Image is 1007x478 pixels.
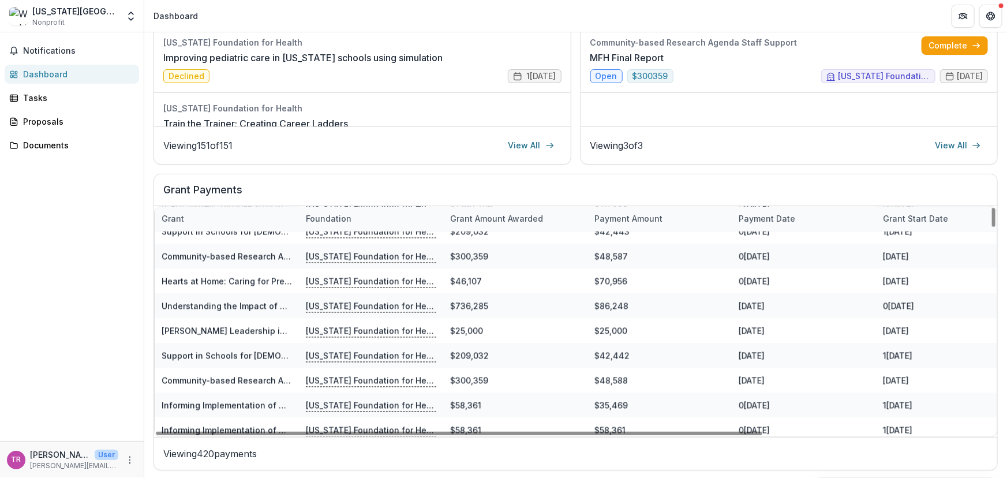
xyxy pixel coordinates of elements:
button: Notifications [5,42,139,60]
a: Support in Schools for [DEMOGRAPHIC_DATA] Children and Adolescents [162,227,450,237]
p: [US_STATE] Foundation for Health [306,349,436,362]
div: 0[DATE] [732,269,876,294]
img: Washington University [9,7,28,25]
div: $25,000 [443,319,587,343]
div: $58,361 [587,418,732,443]
a: Support in Schools for [DEMOGRAPHIC_DATA] Children and Adolescents [162,351,450,361]
div: Foundation [299,213,358,225]
div: Tiffany Rounsville Rader [12,456,21,464]
p: Viewing 420 payments [163,447,988,461]
a: Tasks [5,88,139,107]
div: $46,107 [443,269,587,294]
a: View All [501,136,561,155]
div: $70,956 [587,269,732,294]
div: Payment Amount [587,207,732,231]
a: MFH Final Report [590,51,664,65]
a: Understanding the Impact of Medicaid Expansion on Health Equity in [US_STATE] [162,301,488,311]
p: Viewing 151 of 151 [163,139,233,152]
a: Proposals [5,112,139,131]
span: Notifications [23,46,134,56]
p: [US_STATE] Foundation for Health [306,300,436,312]
div: $48,588 [587,368,732,393]
div: $25,000 [587,319,732,343]
div: Proposals [23,115,130,128]
div: Dashboard [154,10,198,22]
div: $58,361 [443,418,587,443]
p: [US_STATE] Foundation for Health [306,225,436,238]
nav: breadcrumb [149,8,203,24]
div: Foundation [299,207,443,231]
a: Train the Trainer: Creating Career Ladders [163,117,348,130]
div: $48,587 [587,244,732,269]
div: Payment date [732,207,876,231]
div: Grant amount awarded [443,213,550,225]
button: Open entity switcher [123,5,139,28]
div: Grant [155,213,191,225]
div: Payment Amount [587,213,669,225]
a: Community-based Research Agenda Staff Support [162,252,365,262]
p: Viewing 3 of 3 [590,139,643,152]
div: [DATE] [732,343,876,368]
p: [US_STATE] Foundation for Health [306,424,436,436]
a: Informing Implementation of Medicaid Expansion in [US_STATE] [162,401,418,410]
button: Partners [952,5,975,28]
p: [PERSON_NAME][EMAIL_ADDRESS][DOMAIN_NAME] [30,461,118,471]
div: $300,359 [443,244,587,269]
div: $42,442 [587,343,732,368]
div: $86,248 [587,294,732,319]
a: Hearts at Home: Caring for Pregnant Mothers and Babies with Cardiac Disease [162,277,480,286]
div: Grant [155,207,299,231]
div: Grant amount awarded [443,207,587,231]
div: $209,032 [443,343,587,368]
p: [US_STATE] Foundation for Health [306,374,436,387]
div: 0[DATE] [732,244,876,269]
div: 0[DATE] [732,418,876,443]
a: Informing Implementation of Medicaid Expansion in [US_STATE] [162,425,418,435]
p: User [95,450,118,460]
p: [US_STATE] Foundation for Health [306,399,436,412]
h2: Grant Payments [163,184,988,206]
div: [DATE] [732,319,876,343]
button: More [123,453,137,467]
a: [PERSON_NAME] Leadership in Health Award - [US_STATE][GEOGRAPHIC_DATA]'s The SPOT at [GEOGRAPHIC_... [162,326,622,336]
div: Dashboard [23,68,130,80]
a: Dashboard [5,65,139,84]
div: $736,285 [443,294,587,319]
div: [DATE] [732,368,876,393]
div: Payment date [732,213,802,225]
p: [PERSON_NAME] [30,449,90,461]
div: [US_STATE][GEOGRAPHIC_DATA] [32,5,118,17]
p: [US_STATE] Foundation for Health [306,324,436,337]
div: 0[DATE] [732,393,876,418]
a: Community-based Research Agenda Staff Support [162,376,365,386]
p: [US_STATE] Foundation for Health [306,275,436,287]
div: $58,361 [443,393,587,418]
div: $300,359 [443,368,587,393]
div: Grant start date [876,213,955,225]
div: Documents [23,139,130,151]
div: $35,469 [587,393,732,418]
div: Tasks [23,92,130,104]
button: Get Help [979,5,1002,28]
span: Nonprofit [32,17,65,28]
a: View All [928,136,988,155]
a: Complete [922,36,988,55]
div: [DATE] [732,294,876,319]
a: Documents [5,136,139,155]
p: [US_STATE] Foundation for Health [306,250,436,263]
a: Improving pediatric care in [US_STATE] schools using simulation [163,51,443,65]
